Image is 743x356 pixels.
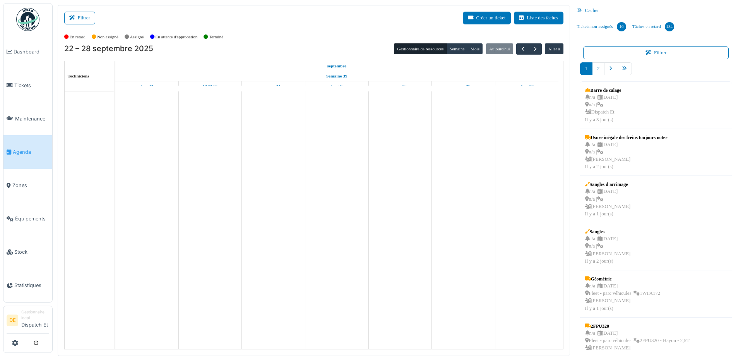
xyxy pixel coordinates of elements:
[3,135,52,169] a: Agenda
[583,85,623,126] a: Barre de calage n/a |[DATE] n/a | Dispatch EtIl y a 3 jour(s)
[583,46,729,59] button: Filtrer
[64,44,153,53] h2: 22 – 28 septembre 2025
[265,81,282,91] a: 24 septembre 2025
[585,323,690,330] div: 2FPU320
[14,82,49,89] span: Tickets
[3,169,52,202] a: Zones
[585,181,631,188] div: Sangles d'arrimage
[14,48,49,55] span: Dashboard
[580,62,732,81] nav: pager
[574,16,629,37] a: Tickets non-assignés
[592,62,604,75] a: 2
[130,34,144,40] label: Assigné
[3,102,52,135] a: Maintenance
[68,74,89,78] span: Techniciens
[16,8,39,31] img: Badge_color-CXgf-gQk.svg
[155,34,197,40] label: En attente d'approbation
[516,43,529,55] button: Précédent
[12,182,49,189] span: Zones
[70,34,86,40] label: En retard
[585,275,661,282] div: Géométrie
[463,12,511,24] button: Créer un ticket
[583,226,633,267] a: Sangles n/a |[DATE] n/a | [PERSON_NAME]Il y a 2 jour(s)
[467,43,483,54] button: Mois
[3,69,52,102] a: Tickets
[3,35,52,69] a: Dashboard
[545,43,563,54] button: Aller à
[7,315,18,326] li: DE
[583,132,669,173] a: Usure inégale des freins toujours noter n/a |[DATE] n/a | [PERSON_NAME]Il y a 2 jour(s)
[585,228,631,235] div: Sangles
[21,309,49,332] li: Dispatch Et
[3,236,52,269] a: Stock
[629,16,677,37] a: Tâches en retard
[585,94,621,124] div: n/a | [DATE] n/a | Dispatch Et Il y a 3 jour(s)
[529,43,542,55] button: Suivant
[585,87,621,94] div: Barre de calage
[14,282,49,289] span: Statistiques
[392,81,409,91] a: 26 septembre 2025
[580,62,592,75] a: 1
[447,43,468,54] button: Semaine
[518,81,536,91] a: 28 septembre 2025
[617,22,626,31] div: 16
[14,248,49,256] span: Stock
[585,134,668,141] div: Usure inégale des freins toujours noter
[585,188,631,218] div: n/a | [DATE] n/a | [PERSON_NAME] Il y a 1 jour(s)
[64,12,95,24] button: Filtrer
[324,71,349,81] a: Semaine 39
[583,273,663,314] a: Géométrie n/a |[DATE] Fleet - parc véhicules |1WFA172 [PERSON_NAME]Il y a 1 jour(s)
[325,61,349,71] a: 22 septembre 2025
[3,202,52,236] a: Équipements
[209,34,223,40] label: Terminé
[3,269,52,302] a: Statistiques
[15,215,49,222] span: Équipements
[585,235,631,265] div: n/a | [DATE] n/a | [PERSON_NAME] Il y a 2 jour(s)
[486,43,513,54] button: Aujourd'hui
[97,34,118,40] label: Non assigné
[574,5,738,16] div: Cacher
[13,148,49,156] span: Agenda
[329,81,345,91] a: 25 septembre 2025
[514,12,563,24] button: Liste des tâches
[454,81,472,91] a: 27 septembre 2025
[665,22,674,31] div: 184
[585,141,668,171] div: n/a | [DATE] n/a | [PERSON_NAME] Il y a 2 jour(s)
[585,282,661,312] div: n/a | [DATE] Fleet - parc véhicules | 1WFA172 [PERSON_NAME] Il y a 1 jour(s)
[21,309,49,321] div: Gestionnaire local
[139,81,155,91] a: 22 septembre 2025
[583,179,633,220] a: Sangles d'arrimage n/a |[DATE] n/a | [PERSON_NAME]Il y a 1 jour(s)
[7,309,49,334] a: DE Gestionnaire localDispatch Et
[15,115,49,122] span: Maintenance
[201,81,219,91] a: 23 septembre 2025
[394,43,447,54] button: Gestionnaire de ressources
